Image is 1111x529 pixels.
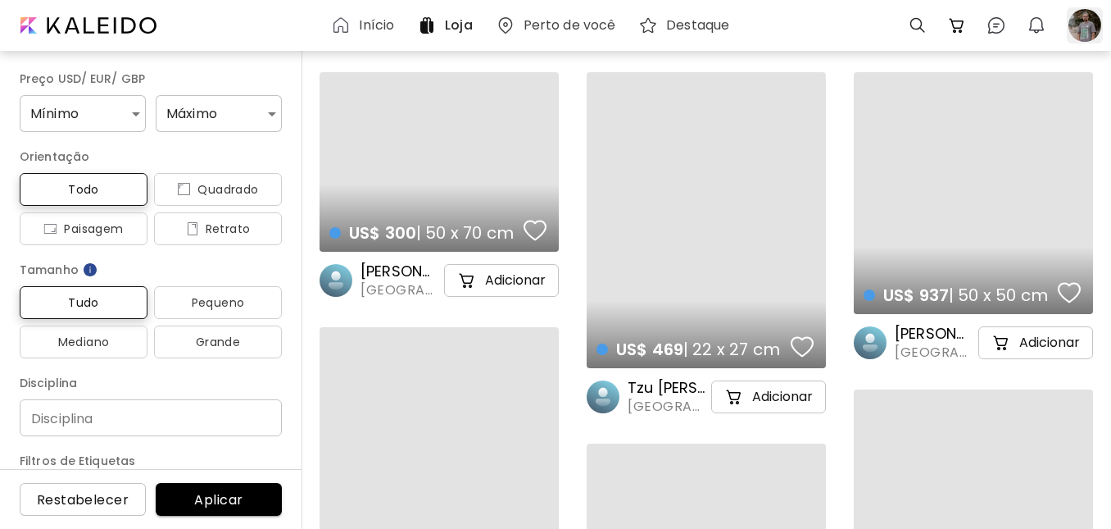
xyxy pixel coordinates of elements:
button: Aplicar [156,483,282,516]
button: Grande [154,326,282,358]
button: bellIcon [1023,11,1050,39]
span: Grande [167,332,269,352]
span: Quadrado [167,180,269,199]
img: icon [186,222,199,235]
h5: Adicionar [1019,335,1080,351]
h4: | 22 x 27 cm [596,339,786,360]
button: iconQuadrado [154,173,282,206]
span: [GEOGRAPHIC_DATA], [GEOGRAPHIC_DATA] [361,281,441,299]
button: iconPaisagem [20,212,147,245]
img: cart [947,16,967,35]
button: favorites [519,214,551,247]
h6: Destaque [666,19,729,32]
button: iconRetrato [154,212,282,245]
span: US$ 300 [349,221,416,244]
a: [PERSON_NAME][GEOGRAPHIC_DATA], [GEOGRAPHIC_DATA]cart-iconAdicionar [854,324,1093,362]
span: Pequeno [167,293,269,312]
button: Tudo [20,286,147,319]
h6: Tzu [PERSON_NAME] [PERSON_NAME] [628,378,708,398]
h6: [PERSON_NAME] [PERSON_NAME] [361,262,441,281]
button: Todo [20,173,147,206]
img: cart-icon [724,387,744,407]
a: US$ 469| 22 x 27 cmfavorites [587,72,826,368]
h6: Disciplina [20,373,282,393]
h6: [PERSON_NAME] [895,324,975,344]
a: Perto de você [496,16,623,35]
h6: Início [359,19,394,32]
a: Destaque [638,16,736,35]
span: Restabelecer [33,491,133,508]
h5: Adicionar [485,272,546,289]
button: cart-iconAdicionar [978,326,1093,359]
button: cart-iconAdicionar [711,381,826,413]
a: US$ 300| 50 x 70 cmfavorites [320,72,559,252]
span: US$ 469 [616,338,683,361]
h4: | 50 x 50 cm [864,285,1053,306]
span: [GEOGRAPHIC_DATA], [GEOGRAPHIC_DATA] [895,344,975,362]
img: icon [177,183,191,196]
h6: Orientação [20,147,282,166]
button: cart-iconAdicionar [444,264,559,297]
a: Loja [417,16,478,35]
img: chatIcon [986,16,1006,35]
button: Mediano [20,326,147,358]
h6: Tamanho [20,260,282,280]
span: Paisagem [33,219,134,239]
span: US$ 937 [883,284,949,307]
span: Todo [33,180,134,199]
h6: Filtros de Etiquetas [20,451,282,471]
span: Tudo [33,293,134,312]
span: Retrato [167,219,269,239]
img: info [82,262,98,278]
h5: Adicionar [752,389,813,405]
h6: Loja [445,19,472,32]
button: favorites [787,331,818,363]
span: Mediano [33,332,134,352]
h4: | 50 x 70 cm [329,222,519,244]
button: Pequeno [154,286,282,319]
a: [PERSON_NAME] [PERSON_NAME][GEOGRAPHIC_DATA], [GEOGRAPHIC_DATA]cart-iconAdicionar [320,262,559,299]
img: cart-icon [457,271,477,290]
h6: Perto de você [524,19,616,32]
div: Máximo [156,95,282,132]
a: US$ 937| 50 x 50 cmfavorites [854,72,1093,314]
span: Aplicar [169,491,269,508]
div: Mínimo [20,95,146,132]
button: Restabelecer [20,483,146,516]
h6: Preço USD/ EUR/ GBP [20,69,282,89]
span: [GEOGRAPHIC_DATA], [GEOGRAPHIC_DATA] [628,398,708,416]
img: cart-icon [991,333,1011,353]
img: icon [43,222,57,235]
img: bellIcon [1027,16,1046,35]
a: Tzu [PERSON_NAME] [PERSON_NAME][GEOGRAPHIC_DATA], [GEOGRAPHIC_DATA]cart-iconAdicionar [587,378,826,416]
a: Início [331,16,401,35]
button: favorites [1054,276,1085,309]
